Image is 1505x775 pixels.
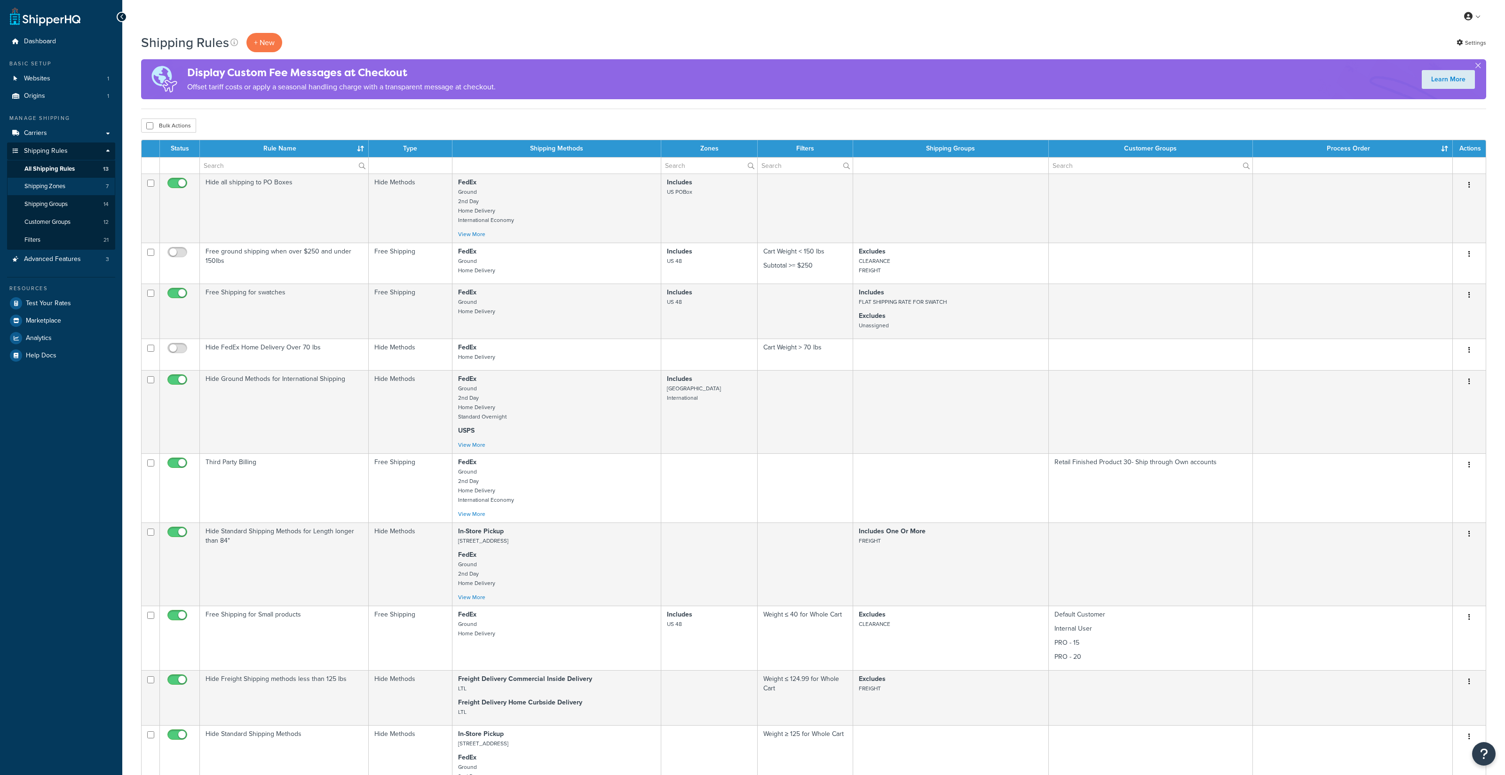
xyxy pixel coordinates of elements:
[7,196,115,213] a: Shipping Groups 14
[369,522,452,606] td: Hide Methods
[758,243,853,284] td: Cart Weight < 150 lbs
[7,87,115,105] a: Origins 1
[24,218,71,226] span: Customer Groups
[458,467,514,504] small: Ground 2nd Day Home Delivery International Economy
[7,87,115,105] li: Origins
[458,246,476,256] strong: FedEx
[661,158,757,174] input: Search
[859,609,886,619] strong: Excludes
[103,236,109,244] span: 21
[1049,158,1252,174] input: Search
[26,334,52,342] span: Analytics
[369,453,452,522] td: Free Shipping
[7,160,115,178] a: All Shipping Rules 13
[458,426,475,435] strong: USPS
[7,114,115,122] div: Manage Shipping
[141,119,196,133] button: Bulk Actions
[859,620,890,628] small: CLEARANCE
[141,59,187,99] img: duties-banner-06bc72dcb5fe05cb3f9472aba00be2ae8eb53ab6f0d8bb03d382ba314ac3c341.png
[458,620,495,638] small: Ground Home Delivery
[26,352,56,360] span: Help Docs
[369,140,452,157] th: Type
[15,15,23,23] img: logo_orange.svg
[15,24,23,32] img: website_grey.svg
[859,684,881,693] small: FREIGHT
[200,174,369,243] td: Hide all shipping to PO Boxes
[107,75,109,83] span: 1
[24,165,75,173] span: All Shipping Rules
[369,370,452,453] td: Hide Methods
[94,55,101,62] img: tab_keywords_by_traffic_grey.svg
[667,298,682,306] small: US 48
[859,674,886,684] strong: Excludes
[667,188,692,196] small: US POBox
[458,729,504,739] strong: In-Store Pickup
[458,342,476,352] strong: FedEx
[1457,36,1486,49] a: Settings
[667,384,721,402] small: [GEOGRAPHIC_DATA] International
[667,287,692,297] strong: Includes
[7,196,115,213] li: Shipping Groups
[24,75,50,83] span: Websites
[1054,652,1247,662] p: PRO - 20
[1472,742,1496,766] button: Open Resource Center
[7,142,115,250] li: Shipping Rules
[160,140,200,157] th: Status
[200,140,369,157] th: Rule Name : activate to sort column ascending
[458,384,507,421] small: Ground 2nd Day Home Delivery Standard Overnight
[7,125,115,142] a: Carriers
[458,177,476,187] strong: FedEx
[1049,606,1253,670] td: Default Customer
[7,214,115,231] a: Customer Groups 12
[7,330,115,347] li: Analytics
[1049,140,1253,157] th: Customer Groups
[7,214,115,231] li: Customer Groups
[1049,453,1253,522] td: Retail Finished Product 30- Ship through Own accounts
[103,218,109,226] span: 12
[458,257,495,275] small: Ground Home Delivery
[458,593,485,601] a: View More
[7,33,115,50] a: Dashboard
[758,670,853,725] td: Weight ≤ 124.99 for Whole Cart
[369,174,452,243] td: Hide Methods
[200,284,369,339] td: Free Shipping for swatches
[458,739,508,748] small: [STREET_ADDRESS]
[106,255,109,263] span: 3
[141,33,229,52] h1: Shipping Rules
[7,312,115,329] a: Marketplace
[7,251,115,268] li: Advanced Features
[24,92,45,100] span: Origins
[7,60,115,68] div: Basic Setup
[7,178,115,195] a: Shipping Zones 7
[200,453,369,522] td: Third Party Billing
[458,752,476,762] strong: FedEx
[104,55,158,62] div: Keywords by Traffic
[1422,70,1475,89] a: Learn More
[200,243,369,284] td: Free ground shipping when over $250 and under 150lbs
[24,129,47,137] span: Carriers
[859,537,881,545] small: FREIGHT
[758,339,853,370] td: Cart Weight > 70 lbs
[859,246,886,256] strong: Excludes
[103,200,109,208] span: 14
[7,70,115,87] li: Websites
[667,374,692,384] strong: Includes
[7,285,115,293] div: Resources
[369,284,452,339] td: Free Shipping
[667,177,692,187] strong: Includes
[458,457,476,467] strong: FedEx
[1253,140,1453,157] th: Process Order : activate to sort column ascending
[7,347,115,364] a: Help Docs
[458,684,467,693] small: LTL
[7,142,115,160] a: Shipping Rules
[25,55,33,62] img: tab_domain_overview_orange.svg
[7,231,115,249] a: Filters 21
[458,510,485,518] a: View More
[200,158,368,174] input: Search
[667,620,682,628] small: US 48
[187,65,496,80] h4: Display Custom Fee Messages at Checkout
[7,231,115,249] li: Filters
